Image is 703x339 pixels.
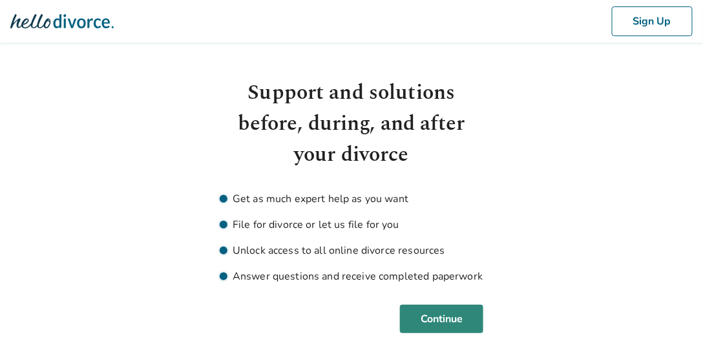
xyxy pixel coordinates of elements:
[220,269,483,284] li: Answer questions and receive completed paperwork
[400,305,483,333] button: Continue
[220,191,483,207] li: Get as much expert help as you want
[220,77,483,170] h1: Support and solutions before, during, and after your divorce
[612,6,693,36] button: Sign Up
[220,217,483,232] li: File for divorce or let us file for you
[10,8,114,34] img: Hello Divorce Logo
[220,243,483,258] li: Unlock access to all online divorce resources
